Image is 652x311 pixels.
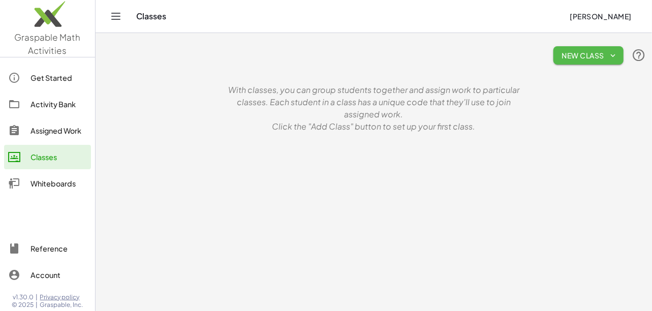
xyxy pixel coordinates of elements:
[553,46,624,65] button: New Class
[12,301,34,309] span: © 2025
[4,263,91,287] a: Account
[4,118,91,143] a: Assigned Work
[40,301,83,309] span: Graspable, Inc.
[30,177,87,190] div: Whiteboards
[4,92,91,116] a: Activity Bank
[4,66,91,90] a: Get Started
[36,293,38,301] span: |
[222,120,526,133] p: Click the "Add Class" button to set up your first class.
[30,125,87,137] div: Assigned Work
[562,51,615,60] span: New Class
[570,12,632,21] span: [PERSON_NAME]
[4,171,91,196] a: Whiteboards
[562,7,640,25] button: [PERSON_NAME]
[40,293,83,301] a: Privacy policy
[108,8,124,24] button: Toggle navigation
[4,145,91,169] a: Classes
[30,72,87,84] div: Get Started
[30,98,87,110] div: Activity Bank
[15,32,81,56] span: Graspable Math Activities
[4,236,91,261] a: Reference
[36,301,38,309] span: |
[30,151,87,163] div: Classes
[13,293,34,301] span: v1.30.0
[222,84,526,120] p: With classes, you can group students together and assign work to particular classes. Each student...
[30,269,87,281] div: Account
[30,242,87,255] div: Reference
